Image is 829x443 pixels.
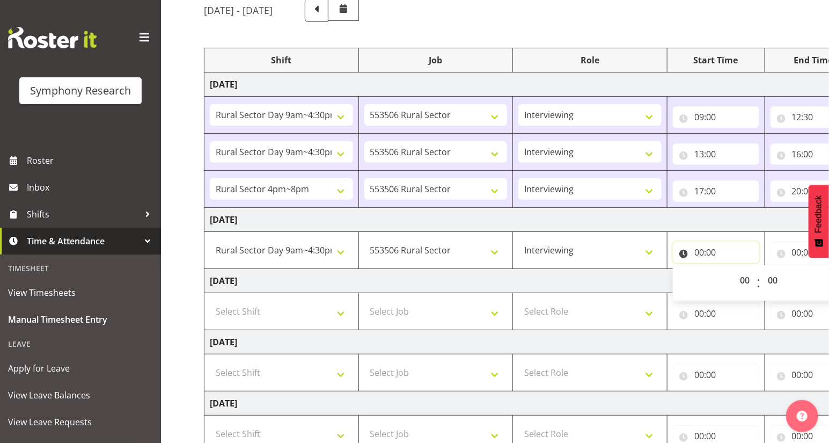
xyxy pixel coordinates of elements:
span: View Leave Requests [8,414,153,430]
input: Click to select... [673,242,759,263]
input: Click to select... [673,106,759,128]
span: Inbox [27,179,156,195]
div: Shift [210,54,353,67]
input: Click to select... [673,143,759,165]
span: Manual Timesheet Entry [8,311,153,328]
input: Click to select... [673,180,759,202]
h5: [DATE] - [DATE] [204,4,273,16]
span: View Timesheets [8,285,153,301]
img: help-xxl-2.png [797,411,808,422]
span: Time & Attendance [27,233,140,249]
span: Roster [27,152,156,169]
span: Apply for Leave [8,360,153,376]
div: Role [518,54,662,67]
a: View Timesheets [3,279,158,306]
a: Apply for Leave [3,355,158,382]
input: Click to select... [673,364,759,386]
div: Job [364,54,508,67]
a: View Leave Balances [3,382,158,409]
div: Leave [3,333,158,355]
button: Feedback - Show survey [809,185,829,258]
span: Shifts [27,206,140,222]
span: Feedback [814,195,824,233]
a: Manual Timesheet Entry [3,306,158,333]
input: Click to select... [673,303,759,324]
div: Timesheet [3,257,158,279]
span: View Leave Balances [8,387,153,403]
a: View Leave Requests [3,409,158,435]
div: Start Time [673,54,759,67]
div: Symphony Research [30,83,131,99]
img: Rosterit website logo [8,27,97,48]
span: : [757,270,761,296]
